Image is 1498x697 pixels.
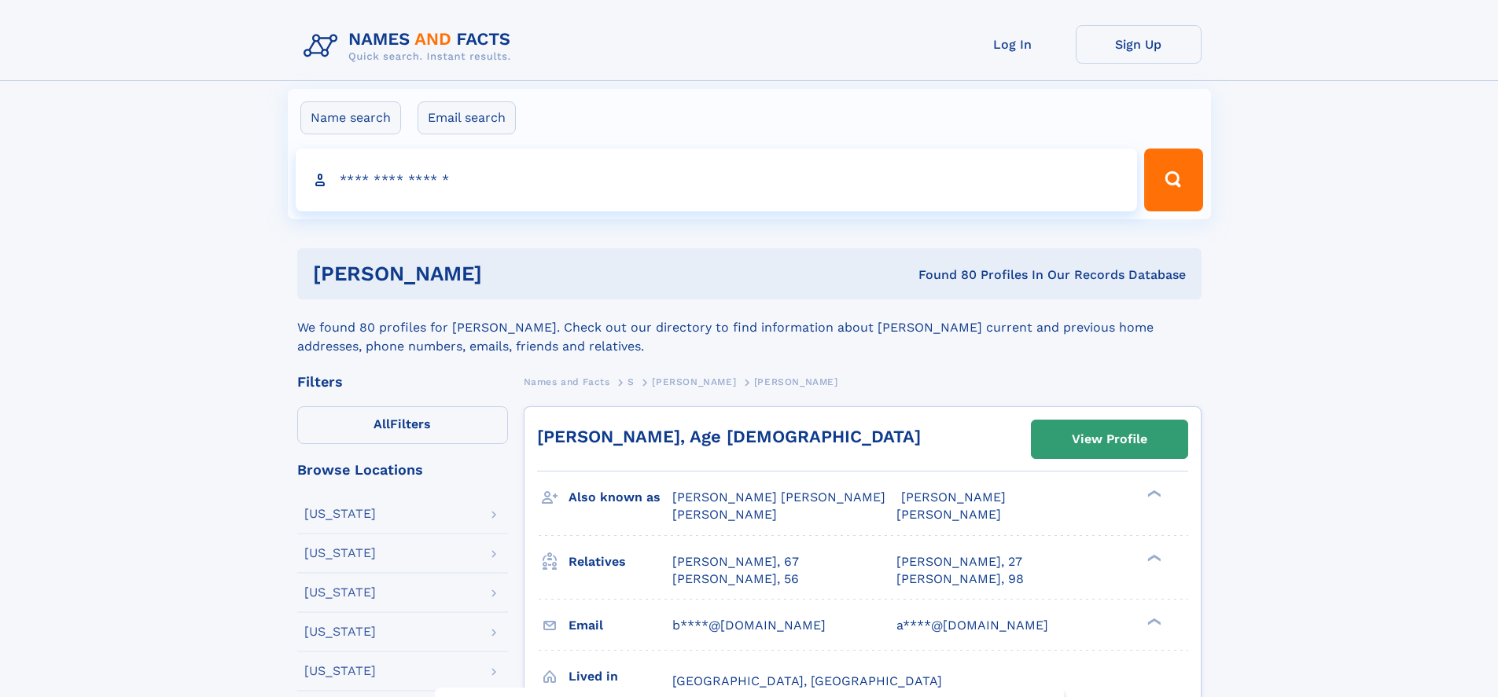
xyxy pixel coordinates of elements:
[1143,552,1162,563] div: ❯
[896,507,1001,522] span: [PERSON_NAME]
[304,625,376,638] div: [US_STATE]
[297,375,508,389] div: Filters
[950,25,1076,64] a: Log In
[297,299,1202,356] div: We found 80 profiles for [PERSON_NAME]. Check out our directory to find information about [PERSON...
[300,101,401,134] label: Name search
[672,553,799,570] a: [PERSON_NAME], 67
[1143,616,1162,626] div: ❯
[297,25,524,68] img: Logo Names and Facts
[374,416,390,431] span: All
[652,376,736,387] span: [PERSON_NAME]
[313,264,701,284] h1: [PERSON_NAME]
[1143,489,1162,499] div: ❯
[1032,420,1187,458] a: View Profile
[569,548,672,575] h3: Relatives
[628,372,635,391] a: S
[537,427,921,446] a: [PERSON_NAME], Age [DEMOGRAPHIC_DATA]
[896,570,1024,588] a: [PERSON_NAME], 98
[672,570,799,588] a: [PERSON_NAME], 56
[700,266,1186,284] div: Found 80 Profiles In Our Records Database
[1144,149,1202,211] button: Search Button
[896,553,1022,570] a: [PERSON_NAME], 27
[672,673,942,688] span: [GEOGRAPHIC_DATA], [GEOGRAPHIC_DATA]
[569,484,672,511] h3: Also known as
[754,376,838,387] span: [PERSON_NAME]
[1072,421,1147,457] div: View Profile
[1076,25,1202,64] a: Sign Up
[304,547,376,559] div: [US_STATE]
[297,463,508,477] div: Browse Locations
[304,508,376,520] div: [US_STATE]
[297,406,508,444] label: Filters
[418,101,516,134] label: Email search
[296,149,1138,211] input: search input
[569,612,672,639] h3: Email
[672,507,777,522] span: [PERSON_NAME]
[672,490,885,504] span: [PERSON_NAME] [PERSON_NAME]
[652,372,736,391] a: [PERSON_NAME]
[628,376,635,387] span: S
[569,663,672,690] h3: Lived in
[304,586,376,599] div: [US_STATE]
[304,665,376,677] div: [US_STATE]
[524,372,610,391] a: Names and Facts
[901,490,1006,504] span: [PERSON_NAME]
